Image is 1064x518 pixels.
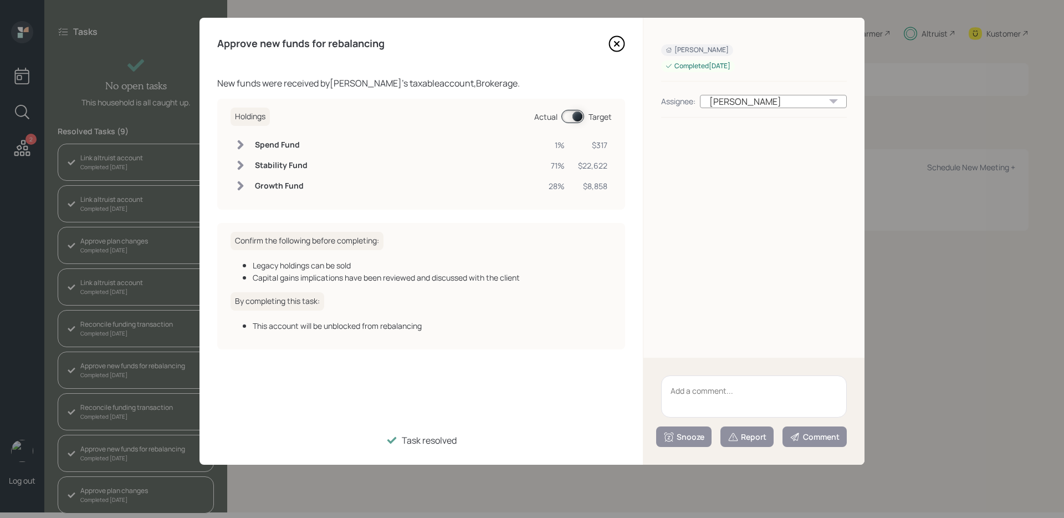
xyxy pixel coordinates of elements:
[666,45,729,55] div: [PERSON_NAME]
[231,232,383,250] h6: Confirm the following before completing:
[255,181,308,191] h6: Growth Fund
[578,139,607,151] div: $317
[700,95,847,108] div: [PERSON_NAME]
[549,139,565,151] div: 1%
[253,320,612,332] div: This account will be unblocked from rebalancing
[231,292,324,311] h6: By completing this task:
[589,111,612,123] div: Target
[720,426,774,447] button: Report
[790,431,840,443] div: Comment
[661,95,695,107] div: Assignee:
[728,431,766,443] div: Report
[656,426,712,447] button: Snooze
[666,62,730,71] div: Completed [DATE]
[578,160,607,171] div: $22,622
[578,180,607,192] div: $8,858
[217,77,625,90] div: New funds were received by [PERSON_NAME] 's taxable account, Brokerage .
[255,161,308,170] h6: Stability Fund
[549,180,565,192] div: 28%
[663,431,704,443] div: Snooze
[217,38,385,50] h4: Approve new funds for rebalancing
[255,140,308,150] h6: Spend Fund
[549,160,565,171] div: 71%
[782,426,847,447] button: Comment
[231,108,270,126] h6: Holdings
[534,111,557,123] div: Actual
[253,272,612,283] div: Capital gains implications have been reviewed and discussed with the client
[253,260,612,271] div: Legacy holdings can be sold
[402,434,457,447] div: Task resolved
